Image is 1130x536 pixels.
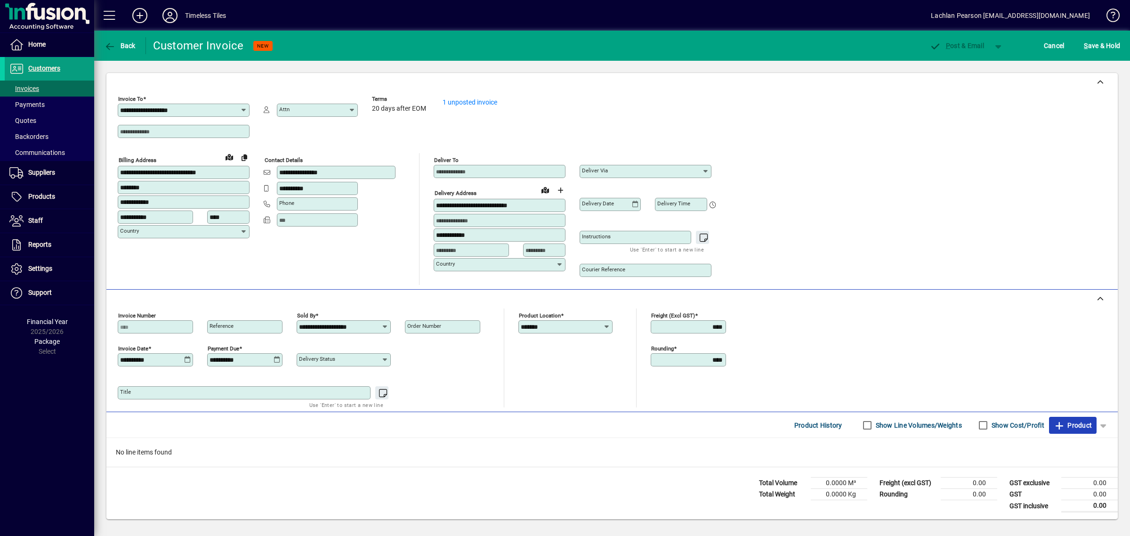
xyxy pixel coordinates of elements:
span: Product History [794,418,842,433]
td: Freight (excl GST) [875,478,941,489]
button: Product [1049,417,1097,434]
span: Suppliers [28,169,55,176]
td: Total Volume [754,478,811,489]
mat-label: Title [120,389,131,395]
button: Save & Hold [1082,37,1122,54]
a: Payments [5,97,94,113]
span: Staff [28,217,43,224]
mat-label: Delivery status [299,356,335,362]
div: Lachlan Pearson [EMAIL_ADDRESS][DOMAIN_NAME] [931,8,1090,23]
span: Cancel [1044,38,1065,53]
td: 0.00 [1061,489,1118,500]
app-page-header-button: Back [94,37,146,54]
span: Home [28,41,46,48]
button: Copy to Delivery address [237,150,252,165]
span: Product [1054,418,1092,433]
span: Customers [28,65,60,72]
td: 0.00 [1061,478,1118,489]
span: Back [104,42,136,49]
mat-label: Instructions [582,233,611,240]
mat-label: Phone [279,200,294,206]
span: 20 days after EOM [372,105,426,113]
button: Add [125,7,155,24]
td: GST inclusive [1005,500,1061,512]
span: Invoices [9,85,39,92]
span: Reports [28,241,51,248]
td: Rounding [875,489,941,500]
mat-label: Courier Reference [582,266,625,273]
span: Terms [372,96,428,102]
span: Backorders [9,133,48,140]
td: 0.0000 Kg [811,489,867,500]
td: 0.00 [941,489,997,500]
a: Support [5,281,94,305]
label: Show Line Volumes/Weights [874,421,962,430]
mat-label: Country [436,260,455,267]
td: 0.00 [1061,500,1118,512]
td: 0.0000 M³ [811,478,867,489]
button: Post & Email [925,37,989,54]
a: Reports [5,233,94,257]
mat-label: Delivery time [657,200,690,207]
mat-label: Reference [210,323,234,329]
td: GST [1005,489,1061,500]
span: Quotes [9,117,36,124]
mat-label: Deliver via [582,167,608,174]
td: 0.00 [941,478,997,489]
span: ost & Email [929,42,984,49]
button: Back [102,37,138,54]
a: Staff [5,209,94,233]
mat-hint: Use 'Enter' to start a new line [630,244,704,255]
span: Payments [9,101,45,108]
td: GST exclusive [1005,478,1061,489]
mat-hint: Use 'Enter' to start a new line [309,399,383,410]
span: Products [28,193,55,200]
mat-label: Product location [519,312,561,319]
mat-label: Freight (excl GST) [651,312,695,319]
mat-label: Invoice date [118,345,148,352]
mat-label: Invoice To [118,96,143,102]
td: Total Weight [754,489,811,500]
mat-label: Payment due [208,345,239,352]
div: Timeless Tiles [185,8,226,23]
div: Customer Invoice [153,38,244,53]
span: Support [28,289,52,296]
span: Financial Year [27,318,68,325]
mat-label: Sold by [297,312,315,319]
mat-label: Deliver To [434,157,459,163]
button: Product History [791,417,846,434]
a: Suppliers [5,161,94,185]
a: View on map [222,149,237,164]
label: Show Cost/Profit [990,421,1044,430]
mat-label: Country [120,227,139,234]
a: Communications [5,145,94,161]
button: Profile [155,7,185,24]
button: Choose address [553,183,568,198]
span: S [1084,42,1088,49]
span: Settings [28,265,52,272]
span: Package [34,338,60,345]
a: Backorders [5,129,94,145]
span: P [946,42,950,49]
a: Quotes [5,113,94,129]
a: Home [5,33,94,57]
span: ave & Hold [1084,38,1120,53]
mat-label: Delivery date [582,200,614,207]
a: 1 unposted invoice [443,98,497,106]
mat-label: Order number [407,323,441,329]
span: NEW [257,43,269,49]
a: Settings [5,257,94,281]
button: Cancel [1041,37,1067,54]
a: Knowledge Base [1099,2,1118,32]
div: No line items found [106,438,1118,467]
span: Communications [9,149,65,156]
mat-label: Invoice number [118,312,156,319]
mat-label: Rounding [651,345,674,352]
mat-label: Attn [279,106,290,113]
a: View on map [538,182,553,197]
a: Invoices [5,81,94,97]
a: Products [5,185,94,209]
